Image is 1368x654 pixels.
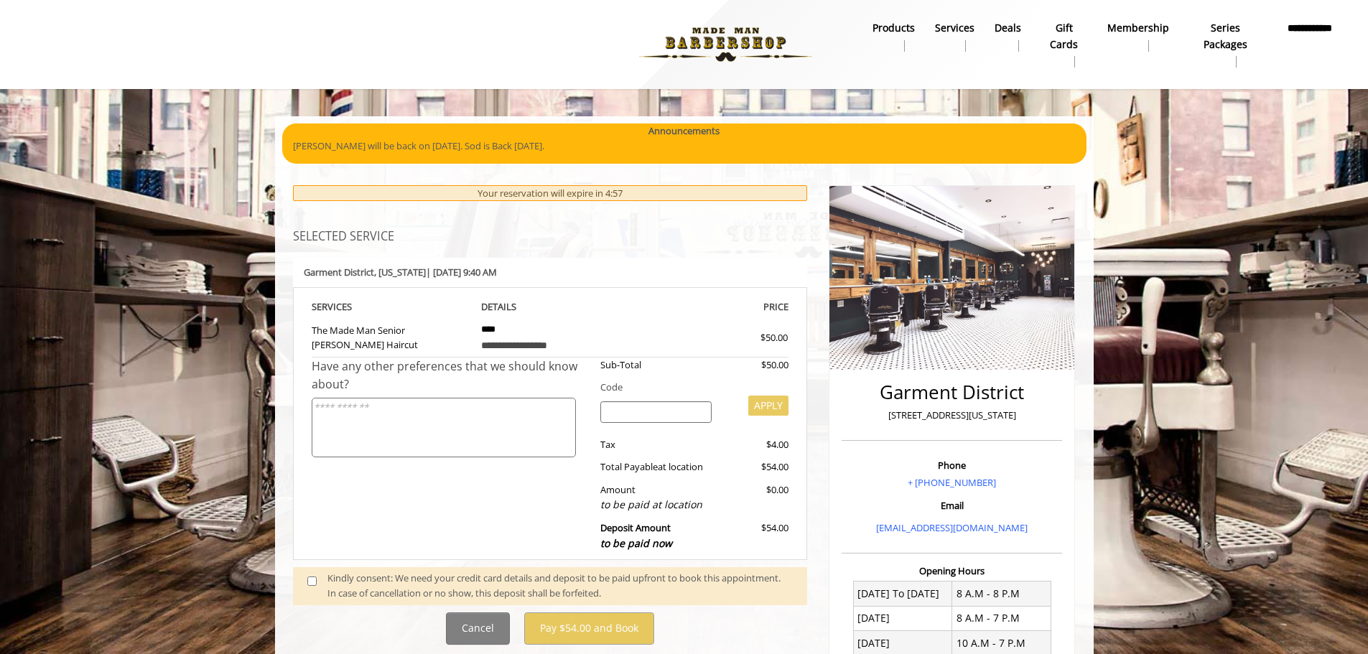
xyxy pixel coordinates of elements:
[312,315,471,358] td: The Made Man Senior [PERSON_NAME] Haircut
[722,437,788,452] div: $4.00
[347,300,352,313] span: S
[845,408,1058,423] p: [STREET_ADDRESS][US_STATE]
[590,437,722,452] div: Tax
[600,521,672,550] b: Deposit Amount
[722,358,788,373] div: $50.00
[876,521,1028,534] a: [EMAIL_ADDRESS][DOMAIN_NAME]
[908,476,996,489] a: + [PHONE_NUMBER]
[1189,20,1262,52] b: Series packages
[648,123,720,139] b: Announcements
[600,497,712,513] div: to be paid at location
[327,571,793,601] div: Kindly consent: We need your credit card details and deposit to be paid upfront to book this appo...
[293,230,808,243] h3: SELECTED SERVICE
[446,612,510,645] button: Cancel
[845,382,1058,403] h2: Garment District
[590,459,722,475] div: Total Payable
[627,5,824,84] img: Made Man Barbershop logo
[524,612,654,645] button: Pay $54.00 and Book
[845,500,1058,510] h3: Email
[873,20,915,36] b: products
[845,460,1058,470] h3: Phone
[1107,20,1169,36] b: Membership
[293,185,808,202] div: Your reservation will expire in 4:57
[312,299,471,315] th: SERVICE
[722,520,788,551] div: $54.00
[722,482,788,513] div: $0.00
[952,581,1051,606] td: 8 A.M - 8 P.M
[1031,18,1097,71] a: Gift cardsgift cards
[630,299,789,315] th: PRICE
[1097,18,1179,55] a: MembershipMembership
[374,266,426,279] span: , [US_STATE]
[853,606,952,630] td: [DATE]
[722,459,788,475] div: $54.00
[590,482,722,513] div: Amount
[952,606,1051,630] td: 8 A.M - 7 P.M
[1179,18,1272,71] a: Series packagesSeries packages
[293,139,1076,154] p: [PERSON_NAME] will be back on [DATE]. Sod is Back [DATE].
[470,299,630,315] th: DETAILS
[590,380,788,395] div: Code
[995,20,1021,36] b: Deals
[925,18,985,55] a: ServicesServices
[304,266,497,279] b: Garment District | [DATE] 9:40 AM
[935,20,974,36] b: Services
[853,581,952,606] td: [DATE] To [DATE]
[312,358,590,394] div: Have any other preferences that we should know about?
[985,18,1031,55] a: DealsDeals
[842,566,1062,576] h3: Opening Hours
[658,460,703,473] span: at location
[709,330,788,345] div: $50.00
[590,358,722,373] div: Sub-Total
[862,18,925,55] a: Productsproducts
[600,536,672,550] span: to be paid now
[748,396,788,416] button: APPLY
[1041,20,1087,52] b: gift cards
